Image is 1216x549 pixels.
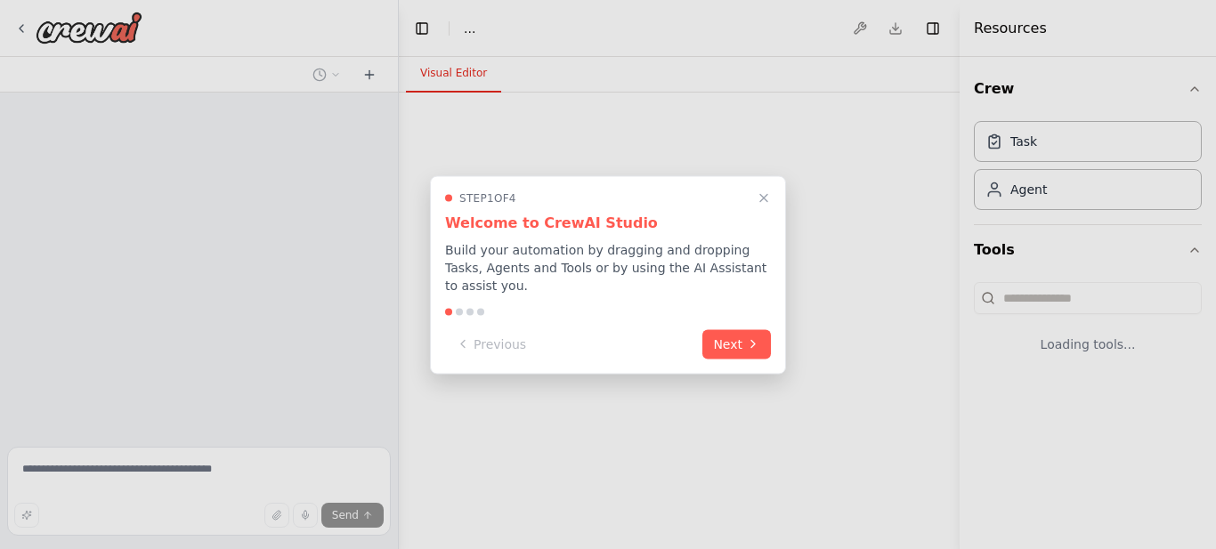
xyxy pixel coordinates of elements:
p: Build your automation by dragging and dropping Tasks, Agents and Tools or by using the AI Assista... [445,240,771,294]
span: Step 1 of 4 [459,190,516,205]
h3: Welcome to CrewAI Studio [445,212,771,233]
button: Previous [445,329,537,359]
button: Next [702,329,771,359]
button: Hide left sidebar [409,16,434,41]
button: Close walkthrough [753,187,774,208]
